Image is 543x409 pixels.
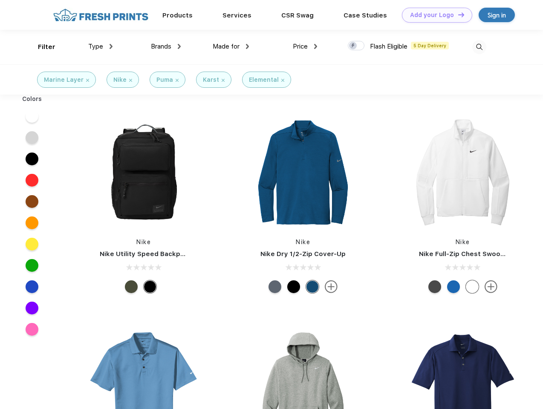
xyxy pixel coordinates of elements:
[249,75,279,84] div: Elemental
[51,8,151,23] img: fo%20logo%202.webp
[281,79,284,82] img: filter_cancel.svg
[136,239,151,245] a: Nike
[246,116,360,229] img: func=resize&h=266
[428,280,441,293] div: Anthracite
[325,280,338,293] img: more.svg
[287,280,300,293] div: Black
[370,43,407,50] span: Flash Eligible
[38,42,55,52] div: Filter
[411,42,449,49] span: 5 Day Delivery
[156,75,173,84] div: Puma
[479,8,515,22] a: Sign in
[296,239,310,245] a: Nike
[246,44,249,49] img: dropdown.png
[306,280,319,293] div: Gym Blue
[293,43,308,50] span: Price
[456,239,470,245] a: Nike
[213,43,240,50] span: Made for
[176,79,179,82] img: filter_cancel.svg
[260,250,346,258] a: Nike Dry 1/2-Zip Cover-Up
[100,250,192,258] a: Nike Utility Speed Backpack
[151,43,171,50] span: Brands
[472,40,486,54] img: desktop_search.svg
[466,280,479,293] div: White
[203,75,219,84] div: Karst
[86,79,89,82] img: filter_cancel.svg
[87,116,200,229] img: func=resize&h=266
[419,250,532,258] a: Nike Full-Zip Chest Swoosh Jacket
[458,12,464,17] img: DT
[485,280,497,293] img: more.svg
[110,44,113,49] img: dropdown.png
[113,75,127,84] div: Nike
[178,44,181,49] img: dropdown.png
[222,79,225,82] img: filter_cancel.svg
[129,79,132,82] img: filter_cancel.svg
[488,10,506,20] div: Sign in
[314,44,317,49] img: dropdown.png
[406,116,520,229] img: func=resize&h=266
[222,12,251,19] a: Services
[269,280,281,293] div: Navy Heather
[144,280,156,293] div: Black
[162,12,193,19] a: Products
[447,280,460,293] div: Royal
[281,12,314,19] a: CSR Swag
[44,75,84,84] div: Marine Layer
[16,95,49,104] div: Colors
[410,12,454,19] div: Add your Logo
[125,280,138,293] div: Cargo Khaki
[88,43,103,50] span: Type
